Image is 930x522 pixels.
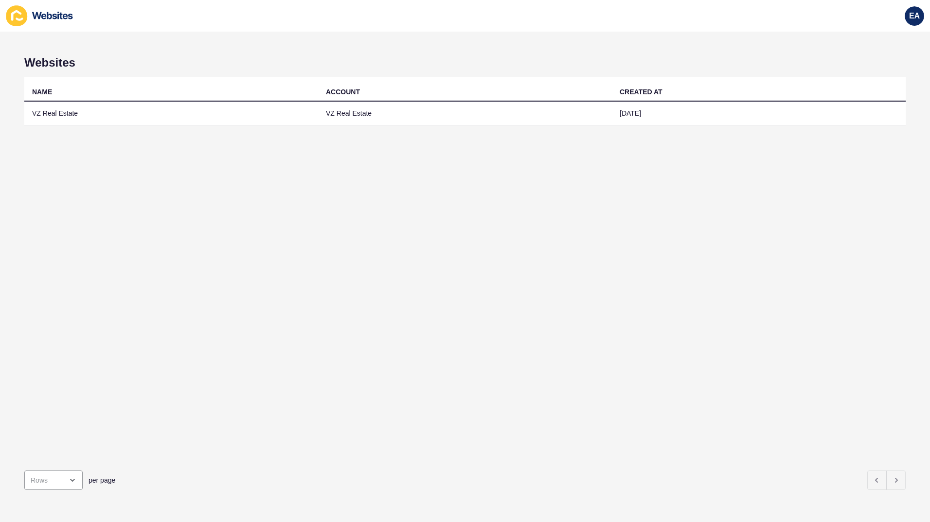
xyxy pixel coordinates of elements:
span: EA [909,11,920,21]
td: VZ Real Estate [24,102,318,125]
h1: Websites [24,56,906,70]
div: open menu [24,470,83,490]
div: ACCOUNT [326,87,360,97]
td: VZ Real Estate [318,102,612,125]
span: per page [89,475,115,485]
td: [DATE] [612,102,906,125]
div: NAME [32,87,52,97]
div: CREATED AT [620,87,662,97]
